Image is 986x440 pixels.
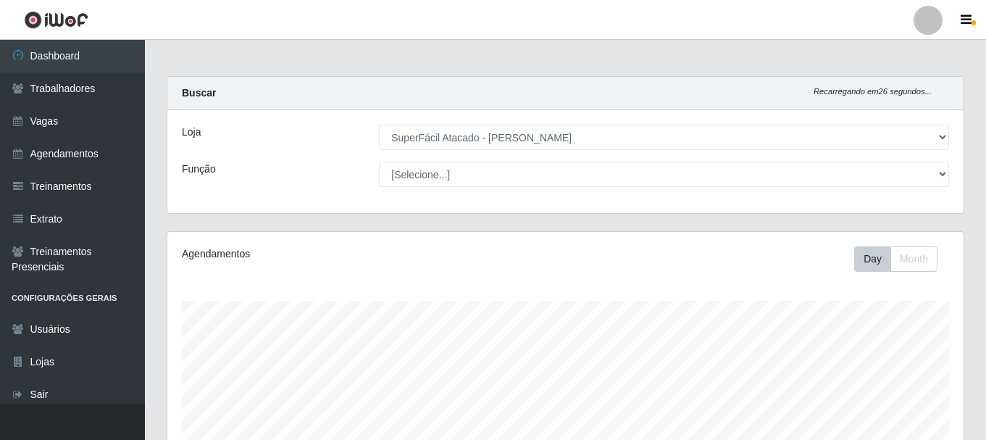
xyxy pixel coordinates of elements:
[854,246,949,272] div: Toolbar with button groups
[182,246,489,262] div: Agendamentos
[854,246,891,272] button: Day
[890,246,937,272] button: Month
[814,87,932,96] i: Recarregando em 26 segundos...
[182,87,216,99] strong: Buscar
[182,162,216,177] label: Função
[24,11,88,29] img: CoreUI Logo
[854,246,937,272] div: First group
[182,125,201,140] label: Loja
